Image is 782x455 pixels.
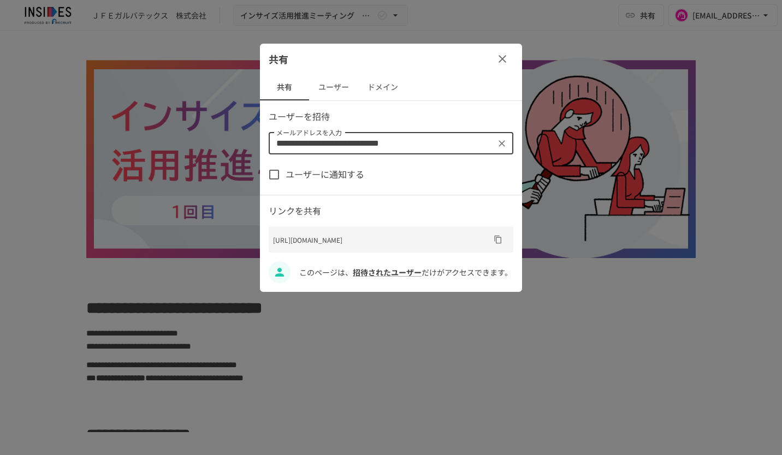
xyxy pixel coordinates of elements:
span: ユーザーに通知する [286,167,364,182]
button: ユーザー [309,74,358,100]
label: メールアドレスを入力 [276,128,342,137]
p: このページは、 だけがアクセスできます。 [299,266,513,278]
p: ユーザーを招待 [269,110,513,124]
button: 共有 [260,74,309,100]
p: リンクを共有 [269,204,513,218]
p: [URL][DOMAIN_NAME] [273,235,489,245]
button: クリア [494,136,510,151]
button: ドメイン [358,74,407,100]
button: URLをコピー [489,231,507,248]
div: 共有 [260,44,522,74]
a: 招待されたユーザー [353,267,422,278]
